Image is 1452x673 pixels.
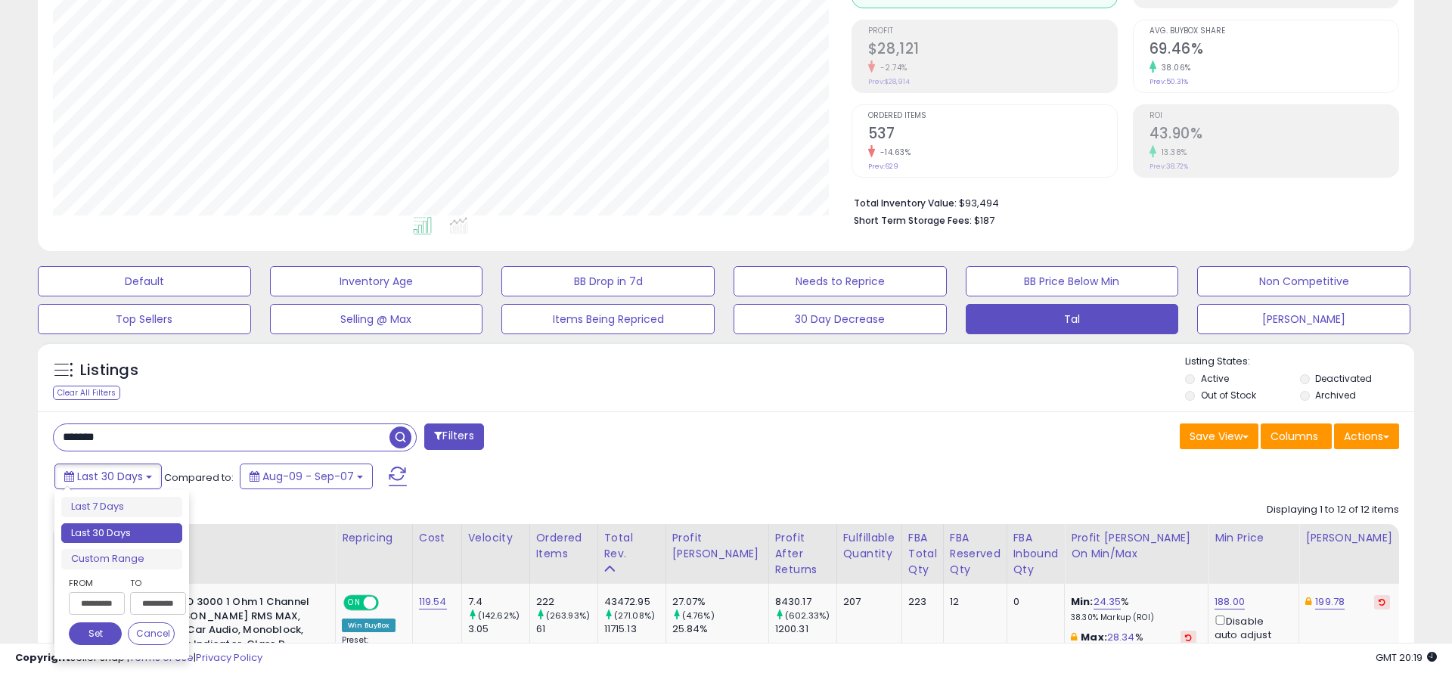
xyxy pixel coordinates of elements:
small: 13.38% [1156,147,1187,158]
button: Save View [1180,423,1258,449]
a: 188.00 [1215,594,1245,609]
div: Fulfillable Quantity [843,530,895,562]
span: Last 30 Days [77,469,143,484]
small: (263.93%) [546,609,590,622]
button: Top Sellers [38,304,251,334]
a: Privacy Policy [196,650,262,665]
div: Clear All Filters [53,386,120,400]
a: 24.35 [1094,594,1122,609]
span: ON [345,597,364,609]
small: -14.63% [875,147,911,158]
span: OFF [377,597,401,609]
button: 30 Day Decrease [734,304,947,334]
div: [PERSON_NAME] [1305,530,1395,546]
span: Profit [868,27,1117,36]
div: seller snap | | [15,651,262,665]
label: Archived [1315,389,1356,402]
div: FBA Total Qty [908,530,937,578]
div: 7.4 [468,595,529,609]
h2: 537 [868,125,1117,145]
button: Default [38,266,251,296]
button: Cancel [128,622,175,645]
div: 1200.31 [775,622,836,636]
span: Aug-09 - Sep-07 [262,469,354,484]
h2: 43.90% [1149,125,1398,145]
div: Min Price [1215,530,1292,546]
button: Actions [1334,423,1399,449]
button: Aug-09 - Sep-07 [240,464,373,489]
span: Compared to: [164,470,234,485]
span: Columns [1270,429,1318,444]
a: 199.78 [1315,594,1345,609]
small: (271.08%) [614,609,655,622]
div: 43472.95 [604,595,665,609]
button: Needs to Reprice [734,266,947,296]
div: 25.84% [672,622,768,636]
b: Min: [1071,594,1094,609]
button: [PERSON_NAME] [1197,304,1410,334]
div: Repricing [342,530,406,546]
label: Out of Stock [1201,389,1256,402]
div: Title [93,530,329,546]
h2: $28,121 [868,40,1117,60]
div: 27.07% [672,595,768,609]
div: Disable auto adjust min [1215,613,1287,656]
small: -2.74% [875,62,907,73]
div: Profit [PERSON_NAME] [672,530,762,562]
div: Total Rev. [604,530,659,562]
div: 222 [536,595,597,609]
label: From [69,575,122,591]
button: BB Drop in 7d [501,266,715,296]
h5: Listings [80,360,138,381]
button: Tal [966,304,1179,334]
div: Profit After Returns [775,530,830,578]
li: Last 7 Days [61,497,182,517]
div: Cost [419,530,455,546]
span: ROI [1149,112,1398,120]
small: (4.76%) [682,609,715,622]
button: Last 30 Days [54,464,162,489]
small: Prev: $28,914 [868,77,910,86]
button: Filters [424,423,483,450]
span: 2025-10-8 20:19 GMT [1376,650,1437,665]
div: Profit [PERSON_NAME] on Min/Max [1071,530,1202,562]
span: Ordered Items [868,112,1117,120]
div: Velocity [468,530,523,546]
b: Total Inventory Value: [854,197,957,209]
small: Prev: 629 [868,162,898,171]
span: $187 [974,213,994,228]
div: 207 [843,595,890,609]
small: (142.62%) [478,609,520,622]
div: FBA Reserved Qty [950,530,1001,578]
div: 8430.17 [775,595,836,609]
a: 119.54 [419,594,447,609]
div: 12 [950,595,995,609]
li: Last 30 Days [61,523,182,544]
button: Columns [1261,423,1332,449]
div: 61 [536,622,597,636]
div: Win BuyBox [342,619,396,632]
p: Listing States: [1185,355,1413,369]
label: Deactivated [1315,372,1372,385]
small: 38.06% [1156,62,1191,73]
b: Short Term Storage Fees: [854,214,972,227]
label: Active [1201,372,1229,385]
li: $93,494 [854,193,1388,211]
h2: 69.46% [1149,40,1398,60]
th: The percentage added to the cost of goods (COGS) that forms the calculator for Min & Max prices. [1065,524,1208,584]
button: Non Competitive [1197,266,1410,296]
label: To [130,575,175,591]
small: Prev: 50.31% [1149,77,1188,86]
div: Ordered Items [536,530,591,562]
button: Selling @ Max [270,304,483,334]
button: Set [69,622,122,645]
small: (602.33%) [785,609,830,622]
button: Inventory Age [270,266,483,296]
div: FBA inbound Qty [1013,530,1059,578]
div: % [1071,595,1196,623]
small: Prev: 38.72% [1149,162,1188,171]
li: Custom Range [61,549,182,569]
p: 38.30% Markup (ROI) [1071,613,1196,623]
div: 3.05 [468,622,529,636]
span: Avg. Buybox Share [1149,27,1398,36]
